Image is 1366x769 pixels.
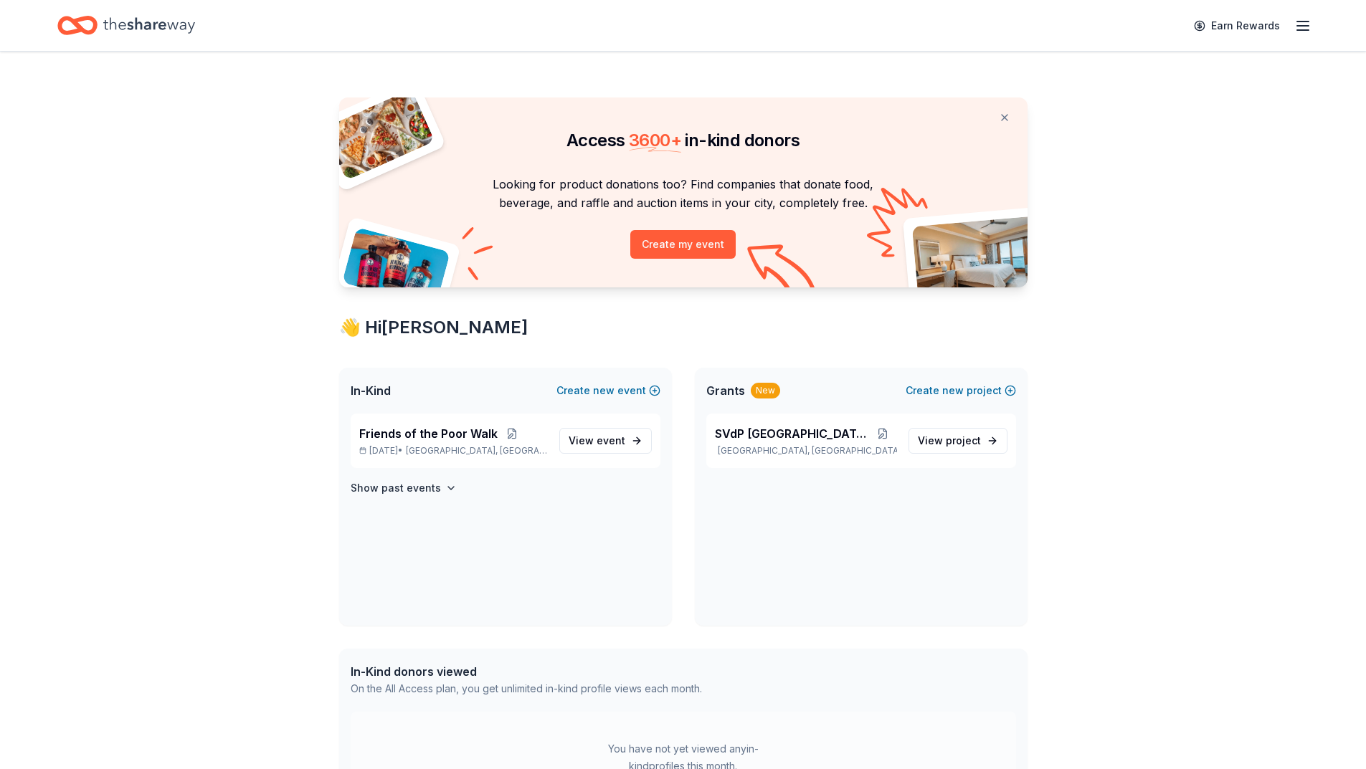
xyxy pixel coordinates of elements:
[323,89,435,181] img: Pizza
[351,663,702,680] div: In-Kind donors viewed
[556,382,660,399] button: Createnewevent
[356,175,1010,213] p: Looking for product donations too? Find companies that donate food, beverage, and raffle and auct...
[339,316,1028,339] div: 👋 Hi [PERSON_NAME]
[593,382,615,399] span: new
[942,382,964,399] span: new
[406,445,547,457] span: [GEOGRAPHIC_DATA], [GEOGRAPHIC_DATA]
[946,434,981,446] span: project
[351,479,457,497] button: Show past events
[597,434,625,446] span: event
[715,445,897,457] p: [GEOGRAPHIC_DATA], [GEOGRAPHIC_DATA]
[351,479,441,497] h4: Show past events
[918,432,981,449] span: View
[351,382,391,399] span: In-Kind
[559,428,652,454] a: View event
[57,9,195,42] a: Home
[359,445,548,457] p: [DATE] •
[747,244,819,298] img: Curvy arrow
[909,428,1007,454] a: View project
[906,382,1016,399] button: Createnewproject
[629,130,681,151] span: 3600 +
[630,230,736,259] button: Create my event
[715,425,868,442] span: SVdP [GEOGRAPHIC_DATA]
[351,680,702,697] div: On the All Access plan, you get unlimited in-kind profile views each month.
[566,130,800,151] span: Access in-kind donors
[751,383,780,398] div: New
[1185,13,1289,39] a: Earn Rewards
[569,432,625,449] span: View
[706,382,745,399] span: Grants
[359,425,498,442] span: Friends of the Poor Walk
